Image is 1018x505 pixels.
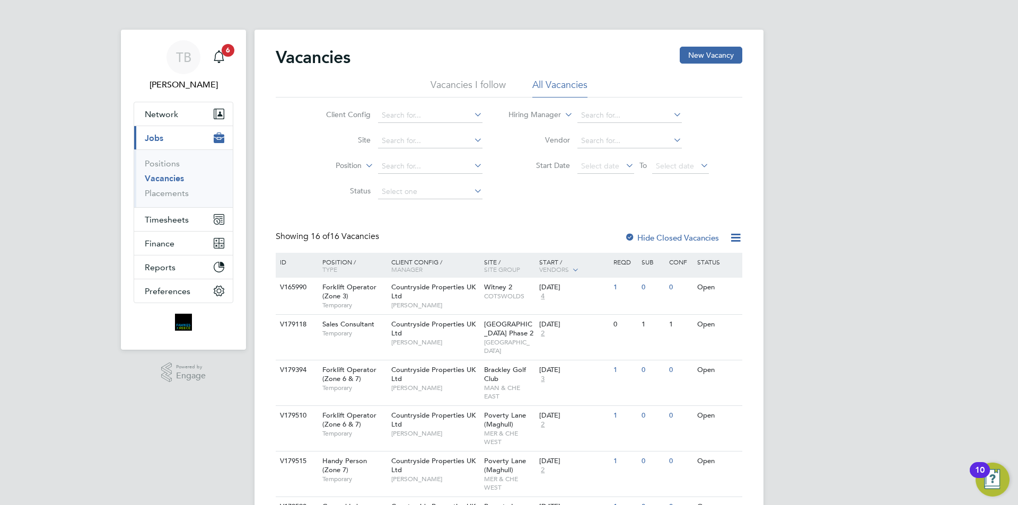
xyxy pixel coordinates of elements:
label: Client Config [310,110,371,119]
a: Go to home page [134,314,233,331]
span: Network [145,109,178,119]
span: MAN & CHE EAST [484,384,534,400]
img: bromak-logo-retina.png [175,314,192,331]
div: Open [695,451,741,471]
span: 6 [222,44,234,57]
div: V179118 [277,315,314,334]
div: Open [695,315,741,334]
div: V179510 [277,406,314,426]
span: MER & CHE WEST [484,429,534,446]
span: Jobs [145,133,163,143]
div: V165990 [277,278,314,297]
span: Countryside Properties UK Ltd [391,411,476,429]
button: Reports [134,255,233,279]
span: Forklift Operator (Zone 6 & 7) [322,411,376,429]
h2: Vacancies [276,47,350,68]
span: Countryside Properties UK Ltd [391,282,476,300]
span: Countryside Properties UK Ltd [391,365,476,383]
button: Open Resource Center, 10 new notifications [976,463,1010,497]
span: Poverty Lane (Maghull) [484,456,526,474]
span: Preferences [145,286,190,296]
a: Positions [145,158,180,169]
div: 1 [611,278,638,297]
div: 10 [975,470,985,484]
span: [GEOGRAPHIC_DATA] [484,338,534,355]
span: TB [176,50,191,64]
a: Powered byEngage [161,362,206,383]
div: 0 [639,360,666,380]
button: Finance [134,232,233,255]
span: 2 [539,420,546,429]
input: Search for... [378,108,482,123]
span: [PERSON_NAME] [391,301,479,309]
div: [DATE] [539,411,608,420]
span: Poverty Lane (Maghull) [484,411,526,429]
div: ID [277,253,314,271]
div: Status [695,253,741,271]
span: 16 of [311,231,330,242]
label: Start Date [509,161,570,170]
span: Temporary [322,429,386,438]
div: 0 [639,406,666,426]
div: Open [695,360,741,380]
span: Manager [391,265,423,273]
span: Forklift Operator (Zone 6 & 7) [322,365,376,383]
div: Open [695,406,741,426]
div: [DATE] [539,366,608,375]
div: V179515 [277,451,314,471]
div: Conf [666,253,694,271]
span: Vendors [539,265,569,273]
span: Finance [145,238,174,249]
span: 2 [539,329,546,338]
span: Select date [656,161,694,171]
a: TB[PERSON_NAME] [134,40,233,91]
input: Search for... [378,134,482,148]
span: Reports [145,262,175,272]
div: Position / [314,253,389,278]
div: Showing [276,231,381,242]
span: Sales Consultant [322,320,374,329]
div: Start / [537,253,611,279]
span: 16 Vacancies [311,231,379,242]
div: 1 [611,451,638,471]
span: Engage [176,371,206,380]
span: Handy Person (Zone 7) [322,456,367,474]
div: 0 [666,278,694,297]
button: Jobs [134,126,233,149]
span: COTSWOLDS [484,292,534,300]
div: Open [695,278,741,297]
div: 0 [666,406,694,426]
span: 2 [539,466,546,475]
label: Hiring Manager [500,110,561,120]
span: Temporary [322,475,386,483]
span: 4 [539,292,546,301]
input: Search for... [577,134,682,148]
span: [PERSON_NAME] [391,475,479,483]
div: 1 [611,360,638,380]
span: Temporary [322,384,386,392]
div: 0 [639,451,666,471]
input: Search for... [378,159,482,174]
span: Countryside Properties UK Ltd [391,320,476,338]
label: Vendor [509,135,570,145]
a: Placements [145,188,189,198]
span: Timesheets [145,215,189,225]
span: Site Group [484,265,520,273]
button: New Vacancy [680,47,742,64]
div: Reqd [611,253,638,271]
span: Select date [581,161,619,171]
input: Select one [378,184,482,199]
li: Vacancies I follow [431,78,506,98]
span: 3 [539,375,546,384]
span: [GEOGRAPHIC_DATA] Phase 2 [484,320,533,338]
div: [DATE] [539,457,608,466]
span: To [636,158,650,172]
label: Hide Closed Vacancies [625,233,719,243]
span: Countryside Properties UK Ltd [391,456,476,474]
div: Site / [481,253,537,278]
span: [PERSON_NAME] [391,384,479,392]
div: 0 [611,315,638,334]
div: 1 [666,315,694,334]
span: Type [322,265,337,273]
div: 1 [611,406,638,426]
